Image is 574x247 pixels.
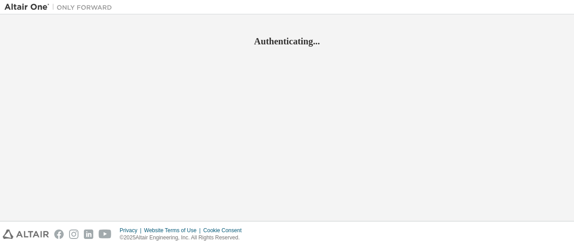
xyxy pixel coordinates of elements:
div: Privacy [120,227,144,234]
div: Cookie Consent [203,227,247,234]
img: instagram.svg [69,230,78,239]
div: Website Terms of Use [144,227,203,234]
img: altair_logo.svg [3,230,49,239]
img: linkedin.svg [84,230,93,239]
img: Altair One [4,3,117,12]
p: © 2025 Altair Engineering, Inc. All Rights Reserved. [120,234,247,242]
h2: Authenticating... [4,35,570,47]
img: youtube.svg [99,230,112,239]
img: facebook.svg [54,230,64,239]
